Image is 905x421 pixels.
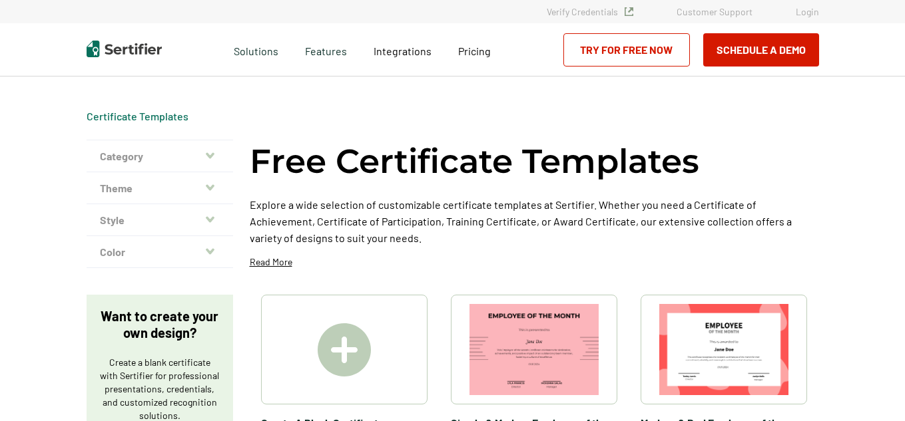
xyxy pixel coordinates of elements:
span: Solutions [234,41,278,58]
p: Explore a wide selection of customizable certificate templates at Sertifier. Whether you need a C... [250,196,819,246]
img: Modern & Red Employee of the Month Certificate Template [659,304,788,395]
a: Certificate Templates [87,110,188,122]
p: Read More [250,255,292,269]
img: Create A Blank Certificate [318,323,371,376]
a: Login [796,6,819,17]
button: Theme [87,172,233,204]
p: Want to create your own design? [100,308,220,341]
span: Pricing [458,45,491,57]
a: Try for Free Now [563,33,690,67]
span: Certificate Templates [87,110,188,123]
div: Breadcrumb [87,110,188,123]
a: Pricing [458,41,491,58]
img: Sertifier | Digital Credentialing Platform [87,41,162,57]
button: Style [87,204,233,236]
img: Verified [625,7,633,16]
a: Customer Support [677,6,753,17]
button: Category [87,140,233,172]
img: Simple & Modern Employee of the Month Certificate Template [469,304,599,395]
a: Verify Credentials [547,6,633,17]
h1: Free Certificate Templates [250,140,699,183]
span: Integrations [374,45,432,57]
button: Color [87,236,233,268]
span: Features [305,41,347,58]
a: Integrations [374,41,432,58]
